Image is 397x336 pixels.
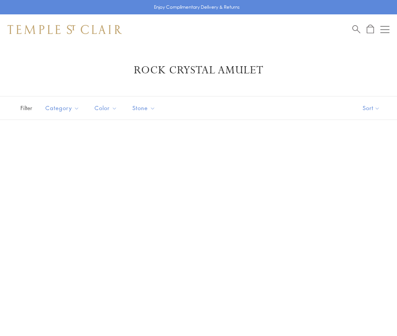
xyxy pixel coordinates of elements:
[91,103,123,113] span: Color
[42,103,85,113] span: Category
[8,25,122,34] img: Temple St. Clair
[89,100,123,117] button: Color
[367,25,374,34] a: Open Shopping Bag
[127,100,161,117] button: Stone
[40,100,85,117] button: Category
[352,25,360,34] a: Search
[380,25,389,34] button: Open navigation
[19,64,378,77] h1: Rock Crystal Amulet
[129,103,161,113] span: Stone
[154,3,240,11] p: Enjoy Complimentary Delivery & Returns
[346,96,397,120] button: Show sort by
